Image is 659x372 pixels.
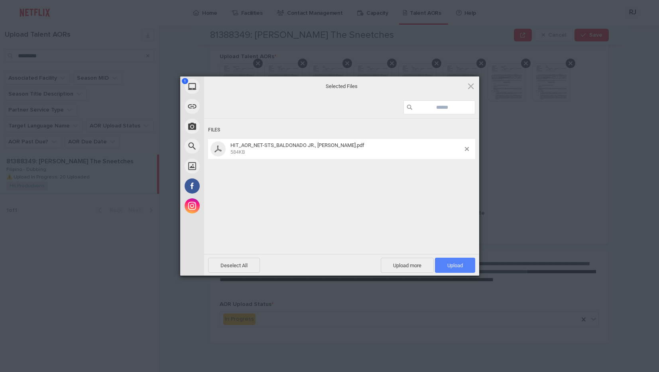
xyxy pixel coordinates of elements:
[208,123,475,137] div: Files
[182,78,188,84] span: 1
[230,149,245,155] span: 584KB
[180,136,276,156] div: Web Search
[180,196,276,216] div: Instagram
[180,96,276,116] div: Link (URL)
[180,76,276,96] div: My Device
[208,258,260,273] span: Deselect All
[228,142,465,155] span: HIT_AOR_NET-STS_BALDONADO JR., RUDOLF.pdf
[262,83,421,90] span: Selected Files
[447,262,463,268] span: Upload
[230,142,364,148] span: HIT_AOR_NET-STS_BALDONADO JR., [PERSON_NAME].pdf
[180,116,276,136] div: Take Photo
[180,176,276,196] div: Facebook
[180,156,276,176] div: Unsplash
[466,82,475,90] span: Click here or hit ESC to close picker
[381,258,434,273] span: Upload more
[435,258,475,273] span: Upload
